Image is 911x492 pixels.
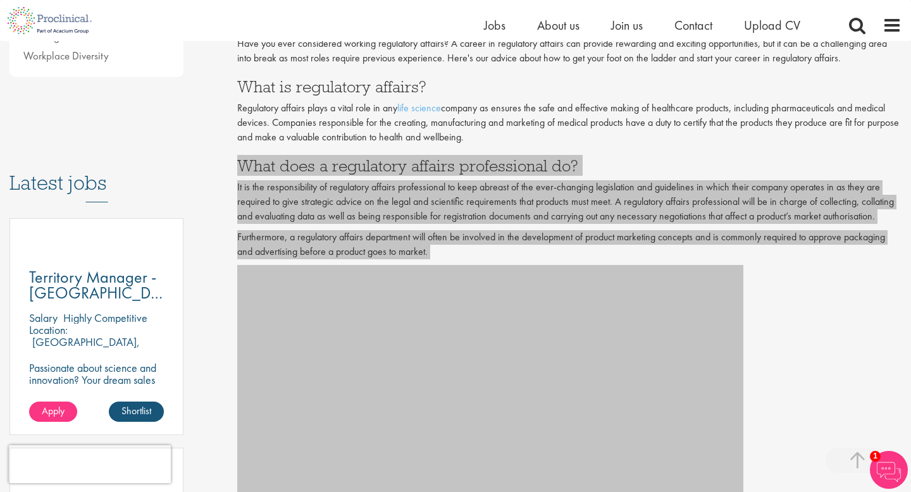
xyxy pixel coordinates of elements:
span: Have you ever considered working regulatory affairs? A career in regulatory affairs can provide r... [237,37,887,65]
a: Upload CV [744,17,800,34]
a: Contact [674,17,712,34]
p: It is the responsibility of regulatory affairs professional to keep abreast of the ever-changing ... [237,180,902,224]
img: Chatbot [870,451,908,489]
a: Working in Recruitment [23,30,121,44]
h3: Latest jobs [9,140,183,202]
a: Shortlist [109,402,164,422]
span: Location: [29,323,68,337]
a: life science [397,101,441,114]
p: [GEOGRAPHIC_DATA], [GEOGRAPHIC_DATA] [29,335,140,361]
span: Territory Manager - [GEOGRAPHIC_DATA], [GEOGRAPHIC_DATA] [29,266,186,319]
p: Passionate about science and innovation? Your dream sales job as Territory Manager awaits! [29,362,164,410]
span: Apply [42,404,65,417]
p: Furthermore, a regulatory affairs department will often be involved in the development of product... [237,230,902,259]
a: Jobs [484,17,505,34]
h3: What does a regulatory affairs professional do? [237,157,902,174]
a: Join us [611,17,643,34]
span: Salary [29,311,58,325]
a: Workplace Diversity [23,49,109,63]
p: Highly Competitive [63,311,147,325]
a: Territory Manager - [GEOGRAPHIC_DATA], [GEOGRAPHIC_DATA] [29,269,164,301]
h3: What is regulatory affairs? [237,78,902,95]
a: Apply [29,402,77,422]
span: mmonly required to approve packaging and advertising before a product goes to market. [237,230,885,258]
p: Regulatory affairs plays a vital role in any company as ensures the safe and effective making of ... [237,101,902,145]
span: 1 [870,451,881,462]
a: About us [537,17,579,34]
iframe: reCAPTCHA [9,445,171,483]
